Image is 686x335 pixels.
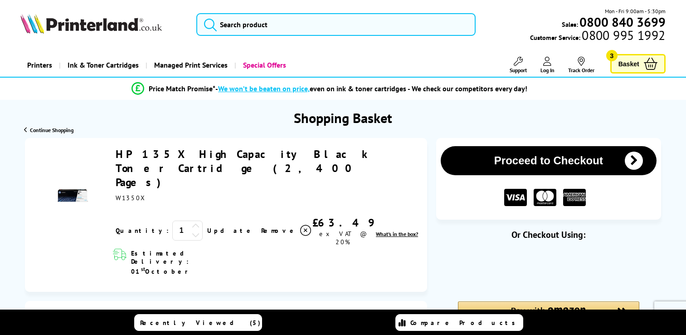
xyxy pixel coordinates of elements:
a: Printers [20,54,59,77]
div: £63.49 [312,216,374,230]
img: MASTER CARD [534,189,556,207]
a: Delete item from your basket [261,224,312,237]
span: Ink & Toner Cartridges [68,54,139,77]
li: modal_Promise [5,81,654,97]
a: Continue Shopping [24,127,73,133]
a: Managed Print Services [146,54,234,77]
span: Support [510,67,527,74]
div: Or Checkout Using: [436,229,661,241]
span: W1350X [116,194,147,202]
div: Amazon Pay - Use your Amazon account [458,301,639,333]
span: Estimated Delivery: 01 October [131,249,236,276]
img: VISA [504,189,527,207]
a: Recently Viewed (5) [134,314,262,331]
sup: st [141,266,145,272]
a: HP 135X High Capacity Black Toner Cartridge (2,400 Pages) [116,147,373,189]
span: Compare Products [410,319,520,327]
a: Support [510,57,527,74]
a: lnk_inthebox [376,231,418,237]
a: Basket 3 [610,54,666,74]
button: Proceed to Checkout [441,146,657,175]
a: Update [207,227,254,235]
iframe: PayPal [458,255,639,286]
span: Log In [540,67,555,74]
span: 3 [606,50,618,61]
span: ex VAT @ 20% [319,230,367,246]
span: Basket [618,58,639,70]
h1: Shopping Basket [294,109,392,127]
span: Sales: [562,20,578,29]
a: Log In [540,57,555,74]
b: 0800 840 3699 [579,14,666,30]
span: Price Match Promise* [149,84,215,93]
a: Track Order [568,57,594,74]
span: 0800 995 1992 [580,31,665,39]
span: Recently Viewed (5) [140,319,261,327]
span: Mon - Fri 9:00am - 5:30pm [605,7,666,15]
span: Customer Service: [530,31,665,42]
span: Continue Shopping [30,127,73,133]
span: We won’t be beaten on price, [218,84,310,93]
a: 0800 840 3699 [578,18,666,26]
img: American Express [563,189,586,207]
input: Search product [196,13,476,36]
a: Ink & Toner Cartridges [59,54,146,77]
span: Quantity: [116,227,169,235]
span: What's in the box? [376,231,418,237]
span: Remove [261,227,297,235]
div: - even on ink & toner cartridges - We check our competitors every day! [215,84,527,93]
img: Printerland Logo [20,14,162,34]
a: Special Offers [234,54,293,77]
a: Printerland Logo [20,14,185,35]
img: HP 135X High Capacity Black Toner Cartridge (2,400 Pages) [57,180,88,212]
a: Compare Products [395,314,523,331]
